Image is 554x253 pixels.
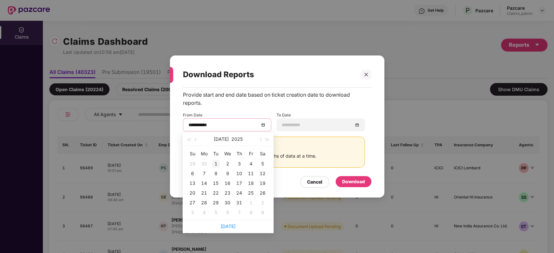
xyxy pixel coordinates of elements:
td: 2025-07-24 [233,188,245,198]
td: 2025-06-29 [187,159,198,169]
td: 2025-08-01 [245,198,257,208]
td: 2025-08-02 [257,198,268,208]
div: 17 [235,179,243,187]
td: 2025-07-02 [222,159,233,169]
div: 11 [247,170,255,177]
td: 2025-07-17 [233,178,245,188]
td: 2025-08-06 [222,208,233,217]
td: 2025-07-16 [222,178,233,188]
td: 2025-07-27 [187,198,198,208]
td: 2025-07-19 [257,178,268,188]
div: 3 [235,160,243,168]
div: 7 [200,170,208,177]
td: 2025-07-15 [210,178,222,188]
td: 2025-08-05 [210,208,222,217]
td: 2025-07-05 [257,159,268,169]
div: 14 [200,179,208,187]
div: Cancel [307,178,322,186]
button: [DATE] [214,133,229,146]
td: 2025-07-01 [210,159,222,169]
div: 16 [224,179,231,187]
div: 6 [188,170,196,177]
div: From Date [183,112,271,131]
td: 2025-06-30 [198,159,210,169]
td: 2025-08-09 [257,208,268,217]
div: 18 [247,179,255,187]
div: 24 [235,189,243,197]
div: 13 [188,179,196,187]
div: Download [342,178,365,185]
div: Download Reports [183,62,356,87]
div: 7 [235,209,243,216]
td: 2025-07-11 [245,169,257,178]
td: 2025-07-14 [198,178,210,188]
td: 2025-07-23 [222,188,233,198]
div: 8 [212,170,220,177]
div: 19 [259,179,266,187]
div: 15 [212,179,220,187]
div: 25 [247,189,255,197]
div: 10 [235,170,243,177]
td: 2025-07-07 [198,169,210,178]
td: 2025-07-06 [187,169,198,178]
div: 5 [259,160,266,168]
div: 31 [235,199,243,207]
td: 2025-08-04 [198,208,210,217]
td: 2025-07-21 [198,188,210,198]
td: 2025-07-20 [187,188,198,198]
div: 28 [200,199,208,207]
button: 2025 [231,133,243,146]
td: 2025-07-10 [233,169,245,178]
div: 29 [188,160,196,168]
td: 2025-07-22 [210,188,222,198]
td: 2025-07-18 [245,178,257,188]
th: We [222,149,233,159]
div: 30 [200,160,208,168]
div: Provide start and end date based on ticket creation date to download reports. [183,91,365,107]
td: 2025-07-12 [257,169,268,178]
div: 30 [224,199,231,207]
div: 21 [200,189,208,197]
span: close [364,72,368,77]
td: 2025-08-03 [187,208,198,217]
td: 2025-08-07 [233,208,245,217]
th: Fr [245,149,257,159]
div: 27 [188,199,196,207]
td: 2025-07-13 [187,178,198,188]
td: 2025-07-30 [222,198,233,208]
td: 2025-07-03 [233,159,245,169]
div: 22 [212,189,220,197]
th: Mo [198,149,210,159]
td: 2025-07-31 [233,198,245,208]
div: 29 [212,199,220,207]
td: 2025-07-29 [210,198,222,208]
td: 2025-07-25 [245,188,257,198]
th: Sa [257,149,268,159]
div: 12 [259,170,266,177]
div: 2 [224,160,231,168]
div: 3 [188,209,196,216]
td: 2025-07-28 [198,198,210,208]
td: 2025-07-26 [257,188,268,198]
div: To Date [277,112,365,131]
div: 23 [224,189,231,197]
div: 2 [259,199,266,207]
td: 2025-07-04 [245,159,257,169]
div: 6 [224,209,231,216]
th: Su [187,149,198,159]
div: 4 [247,160,255,168]
div: 1 [247,199,255,207]
td: 2025-07-09 [222,169,233,178]
td: 2025-08-08 [245,208,257,217]
td: 2025-07-08 [210,169,222,178]
div: 9 [259,209,266,216]
div: 20 [188,189,196,197]
div: 4 [200,209,208,216]
a: [DATE] [221,223,236,229]
div: 26 [259,189,266,197]
div: 1 [212,160,220,168]
div: 8 [247,209,255,216]
th: Tu [210,149,222,159]
div: 5 [212,209,220,216]
th: Th [233,149,245,159]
